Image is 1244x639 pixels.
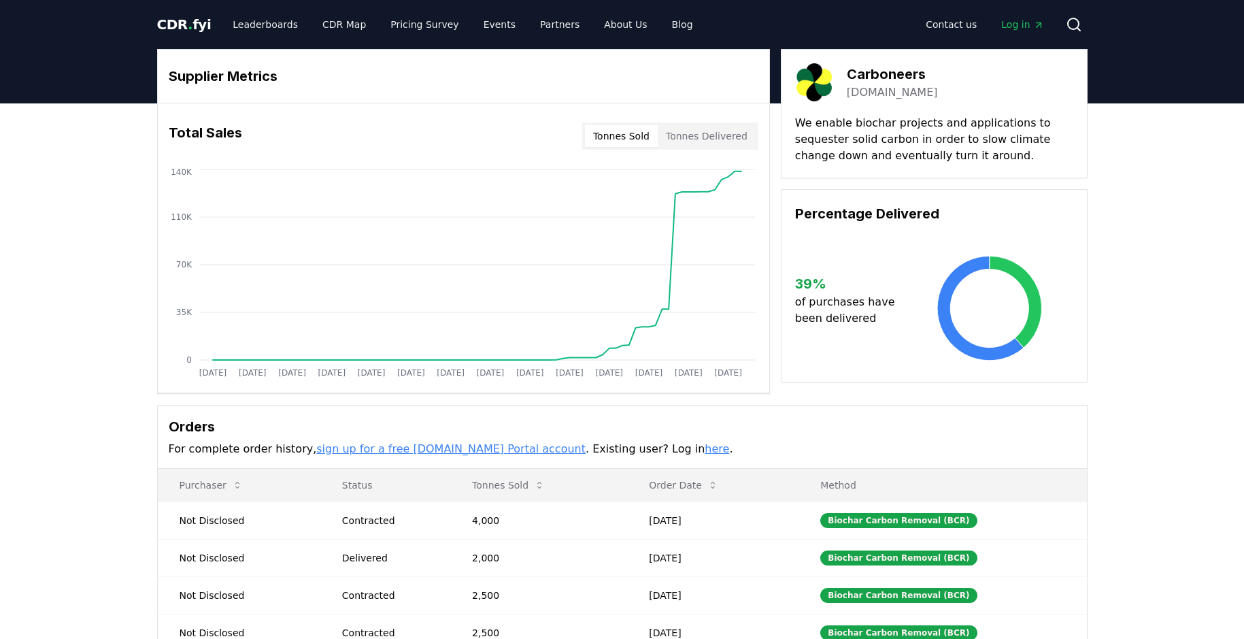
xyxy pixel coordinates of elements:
[635,368,662,378] tspan: [DATE]
[169,416,1076,437] h3: Orders
[847,64,938,84] h3: Carboneers
[820,513,977,528] div: Biochar Carbon Removal (BCR)
[795,63,833,101] img: Carboneers-logo
[795,203,1073,224] h3: Percentage Delivered
[450,576,627,614] td: 2,500
[186,355,192,365] tspan: 0
[188,16,192,33] span: .
[915,12,1054,37] nav: Main
[169,472,254,499] button: Purchaser
[593,12,658,37] a: About Us
[847,84,938,101] a: [DOMAIN_NAME]
[380,12,469,37] a: Pricing Survey
[915,12,988,37] a: Contact us
[342,514,439,527] div: Contracted
[585,125,658,147] button: Tonnes Sold
[795,294,906,327] p: of purchases have been delivered
[795,115,1073,164] p: We enable biochar projects and applications to sequester solid carbon in order to slow climate ch...
[278,368,306,378] tspan: [DATE]
[342,589,439,602] div: Contracted
[820,551,977,566] div: Biochar Carbon Removal (BCR)
[158,539,320,576] td: Not Disclosed
[312,12,377,37] a: CDR Map
[714,368,742,378] tspan: [DATE]
[169,441,1076,457] p: For complete order history, . Existing user? Log in .
[342,551,439,565] div: Delivered
[638,472,729,499] button: Order Date
[820,588,977,603] div: Biochar Carbon Removal (BCR)
[238,368,266,378] tspan: [DATE]
[169,122,242,150] h3: Total Sales
[529,12,590,37] a: Partners
[450,539,627,576] td: 2,000
[595,368,623,378] tspan: [DATE]
[316,442,586,455] a: sign up for a free [DOMAIN_NAME] Portal account
[171,167,192,177] tspan: 140K
[1001,18,1043,31] span: Log in
[199,368,226,378] tspan: [DATE]
[169,66,758,86] h3: Supplier Metrics
[157,16,212,33] span: CDR fyi
[171,212,192,222] tspan: 110K
[222,12,309,37] a: Leaderboards
[658,125,756,147] button: Tonnes Delivered
[331,478,439,492] p: Status
[627,539,798,576] td: [DATE]
[809,478,1075,492] p: Method
[175,308,192,317] tspan: 35K
[476,368,504,378] tspan: [DATE]
[158,576,320,614] td: Not Disclosed
[627,502,798,539] td: [DATE]
[397,368,425,378] tspan: [DATE]
[705,442,729,455] a: here
[627,576,798,614] td: [DATE]
[661,12,704,37] a: Blog
[795,274,906,294] h3: 39 %
[675,368,703,378] tspan: [DATE]
[450,502,627,539] td: 4,000
[318,368,346,378] tspan: [DATE]
[175,260,192,269] tspan: 70K
[222,12,703,37] nav: Main
[437,368,465,378] tspan: [DATE]
[158,502,320,539] td: Not Disclosed
[461,472,556,499] button: Tonnes Sold
[157,15,212,34] a: CDR.fyi
[516,368,543,378] tspan: [DATE]
[473,12,526,37] a: Events
[357,368,385,378] tspan: [DATE]
[990,12,1054,37] a: Log in
[556,368,584,378] tspan: [DATE]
